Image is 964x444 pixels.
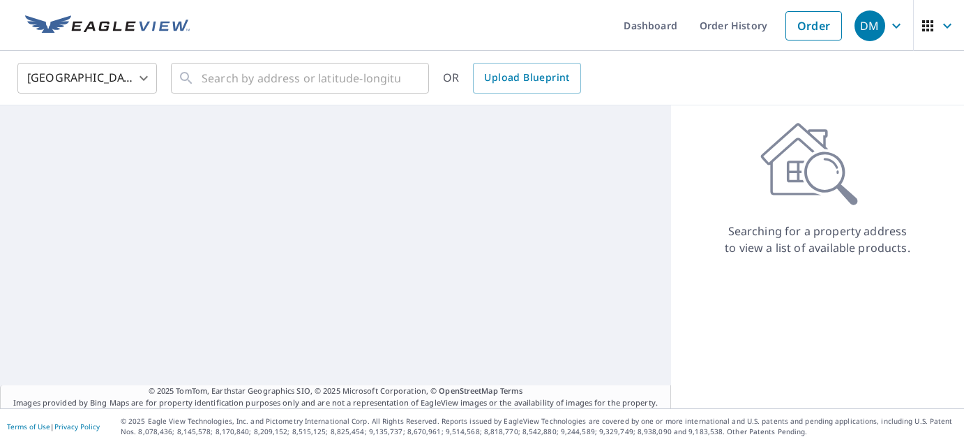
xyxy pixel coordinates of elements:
img: EV Logo [25,15,190,36]
p: © 2025 Eagle View Technologies, Inc. and Pictometry International Corp. All Rights Reserved. Repo... [121,416,957,437]
a: Terms [500,385,523,396]
a: OpenStreetMap [439,385,497,396]
a: Order [785,11,842,40]
div: [GEOGRAPHIC_DATA] [17,59,157,98]
span: Upload Blueprint [484,69,569,87]
p: | [7,422,100,431]
a: Privacy Policy [54,422,100,431]
div: DM [854,10,885,41]
span: © 2025 TomTom, Earthstar Geographics SIO, © 2025 Microsoft Corporation, © [149,385,523,397]
a: Upload Blueprint [473,63,580,94]
div: OR [443,63,581,94]
a: Terms of Use [7,422,50,431]
p: Searching for a property address to view a list of available products. [724,223,911,256]
input: Search by address or latitude-longitude [202,59,400,98]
